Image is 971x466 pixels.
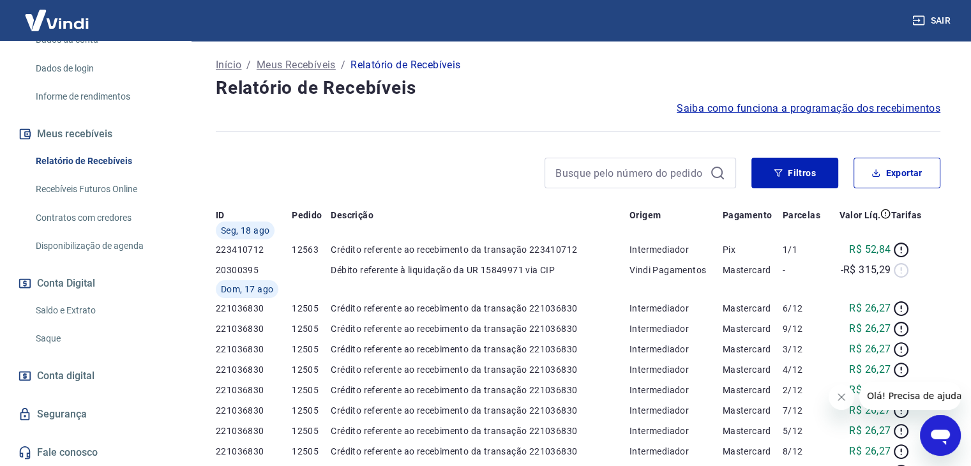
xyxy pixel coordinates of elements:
p: Intermediador [629,343,723,356]
p: 8/12 [783,445,829,458]
a: Informe de rendimentos [31,84,176,110]
p: R$ 26,27 [849,403,891,418]
p: Mastercard [723,384,783,396]
p: R$ 26,27 [849,301,891,316]
p: R$ 26,27 [849,444,891,459]
p: 221036830 [216,404,292,417]
p: ID [216,209,225,222]
p: Intermediador [629,425,723,437]
input: Busque pelo número do pedido [555,163,705,183]
span: Seg, 18 ago [221,224,269,237]
p: 221036830 [216,384,292,396]
a: Relatório de Recebíveis [31,148,176,174]
p: 2/12 [783,384,829,396]
p: 12505 [292,445,331,458]
p: Valor Líq. [839,209,880,222]
p: Crédito referente ao recebimento da transação 223410712 [331,243,629,256]
p: Crédito referente ao recebimento da transação 221036830 [331,343,629,356]
p: 6/12 [783,302,829,315]
p: Parcelas [783,209,820,222]
p: 12505 [292,363,331,376]
button: Meus recebíveis [15,120,176,148]
p: R$ 26,27 [849,362,891,377]
button: Conta Digital [15,269,176,297]
a: Conta digital [15,362,176,390]
p: Mastercard [723,363,783,376]
p: 221036830 [216,322,292,335]
p: 221036830 [216,343,292,356]
p: Crédito referente ao recebimento da transação 221036830 [331,384,629,396]
p: Intermediador [629,243,723,256]
p: 221036830 [216,425,292,437]
p: 3/12 [783,343,829,356]
p: Débito referente à liquidação da UR 15849971 via CIP [331,264,629,276]
p: 5/12 [783,425,829,437]
p: Crédito referente ao recebimento da transação 221036830 [331,363,629,376]
p: Crédito referente ao recebimento da transação 221036830 [331,425,629,437]
p: 221036830 [216,363,292,376]
p: Mastercard [723,343,783,356]
p: / [341,57,345,73]
p: 12505 [292,302,331,315]
p: R$ 52,84 [849,242,891,257]
p: 4/12 [783,363,829,376]
p: 20300395 [216,264,292,276]
p: 12505 [292,322,331,335]
p: R$ 26,27 [849,321,891,336]
a: Disponibilização de agenda [31,233,176,259]
p: Intermediador [629,384,723,396]
p: Intermediador [629,404,723,417]
span: Olá! Precisa de ajuda? [8,9,107,19]
iframe: Botão para abrir a janela de mensagens [920,415,961,456]
p: R$ 26,27 [849,423,891,439]
p: Mastercard [723,425,783,437]
span: Conta digital [37,367,94,385]
h4: Relatório de Recebíveis [216,75,940,101]
p: Origem [629,209,661,222]
p: Intermediador [629,363,723,376]
p: Crédito referente ao recebimento da transação 221036830 [331,404,629,417]
p: 1/1 [783,243,829,256]
p: 12505 [292,384,331,396]
p: 12505 [292,404,331,417]
a: Contratos com credores [31,205,176,231]
p: Relatório de Recebíveis [350,57,460,73]
p: Mastercard [723,322,783,335]
p: 12505 [292,343,331,356]
a: Início [216,57,241,73]
p: - [783,264,829,276]
button: Exportar [854,158,940,188]
a: Meus Recebíveis [257,57,336,73]
p: Intermediador [629,322,723,335]
p: Mastercard [723,264,783,276]
p: 7/12 [783,404,829,417]
p: 12505 [292,425,331,437]
p: Mastercard [723,445,783,458]
p: 12563 [292,243,331,256]
a: Recebíveis Futuros Online [31,176,176,202]
a: Dados de login [31,56,176,82]
p: Crédito referente ao recebimento da transação 221036830 [331,322,629,335]
p: 221036830 [216,302,292,315]
p: Crédito referente ao recebimento da transação 221036830 [331,445,629,458]
a: Saldo e Extrato [31,297,176,324]
span: Dom, 17 ago [221,283,273,296]
img: Vindi [15,1,98,40]
a: Saiba como funciona a programação dos recebimentos [677,101,940,116]
p: Intermediador [629,445,723,458]
p: Mastercard [723,404,783,417]
p: Crédito referente ao recebimento da transação 221036830 [331,302,629,315]
p: Intermediador [629,302,723,315]
p: R$ 26,27 [849,342,891,357]
a: Segurança [15,400,176,428]
p: Pagamento [723,209,772,222]
p: Descrição [331,209,373,222]
p: 223410712 [216,243,292,256]
p: Tarifas [891,209,921,222]
button: Filtros [751,158,838,188]
p: Vindi Pagamentos [629,264,723,276]
button: Sair [910,9,956,33]
p: -R$ 315,29 [840,262,891,278]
